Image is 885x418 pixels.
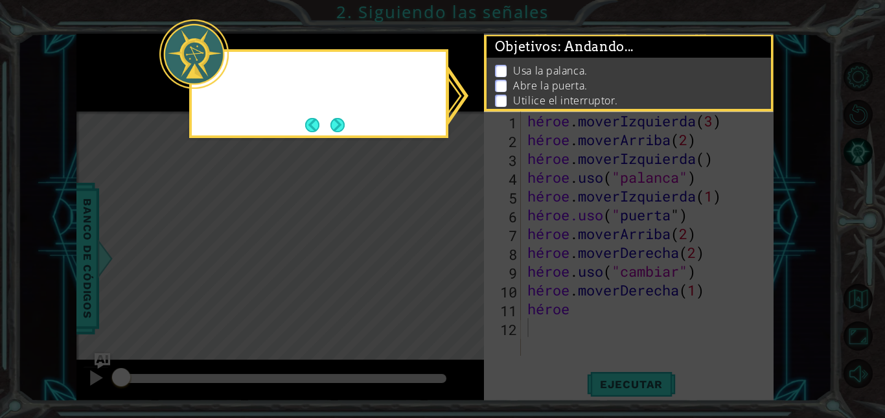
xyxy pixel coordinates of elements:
font: Objetivos [495,39,558,54]
button: Back [305,118,330,132]
font: Abre la puerta. [513,78,587,93]
font: Llega a la salida. [513,108,593,122]
font: Usa la palanca. [513,64,587,78]
font: : Andando... [558,39,634,54]
font: Utilice el interruptor. [513,93,618,108]
button: Next [330,118,345,132]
